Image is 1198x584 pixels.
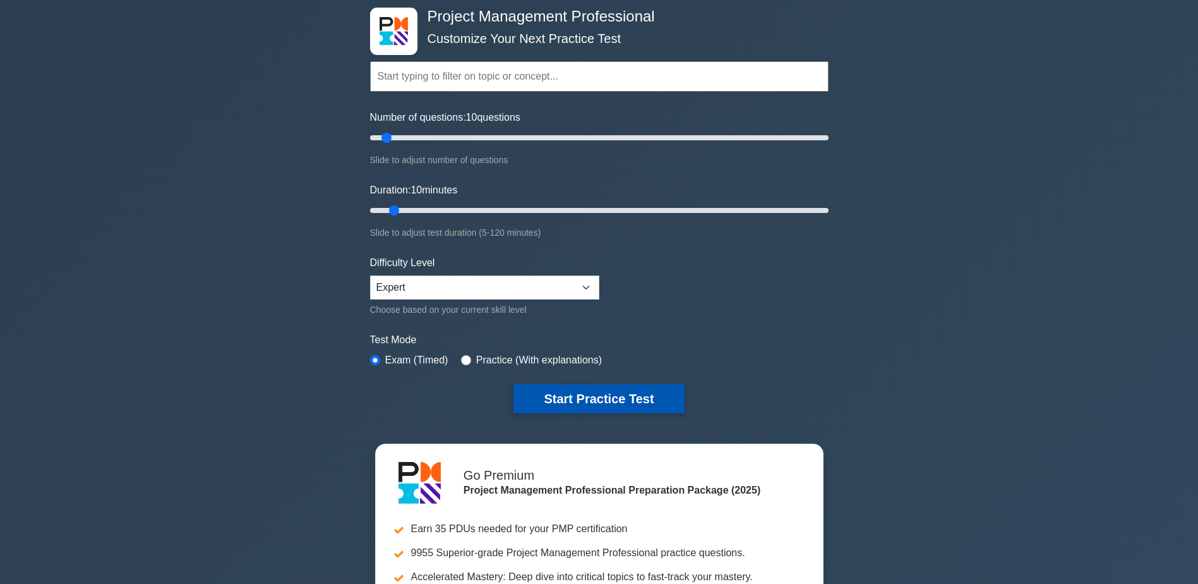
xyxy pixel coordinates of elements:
[385,353,448,368] label: Exam (Timed)
[513,384,684,413] button: Start Practice Test
[410,185,422,195] span: 10
[370,332,829,348] label: Test Mode
[370,152,829,167] div: Slide to adjust number of questions
[370,183,458,198] label: Duration: minutes
[370,61,829,92] input: Start typing to filter on topic or concept...
[476,353,602,368] label: Practice (With explanations)
[370,302,599,317] div: Choose based on your current skill level
[466,112,477,123] span: 10
[370,225,829,240] div: Slide to adjust test duration (5-120 minutes)
[422,8,767,26] h4: Project Management Professional
[370,110,520,125] label: Number of questions: questions
[370,255,435,271] label: Difficulty Level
